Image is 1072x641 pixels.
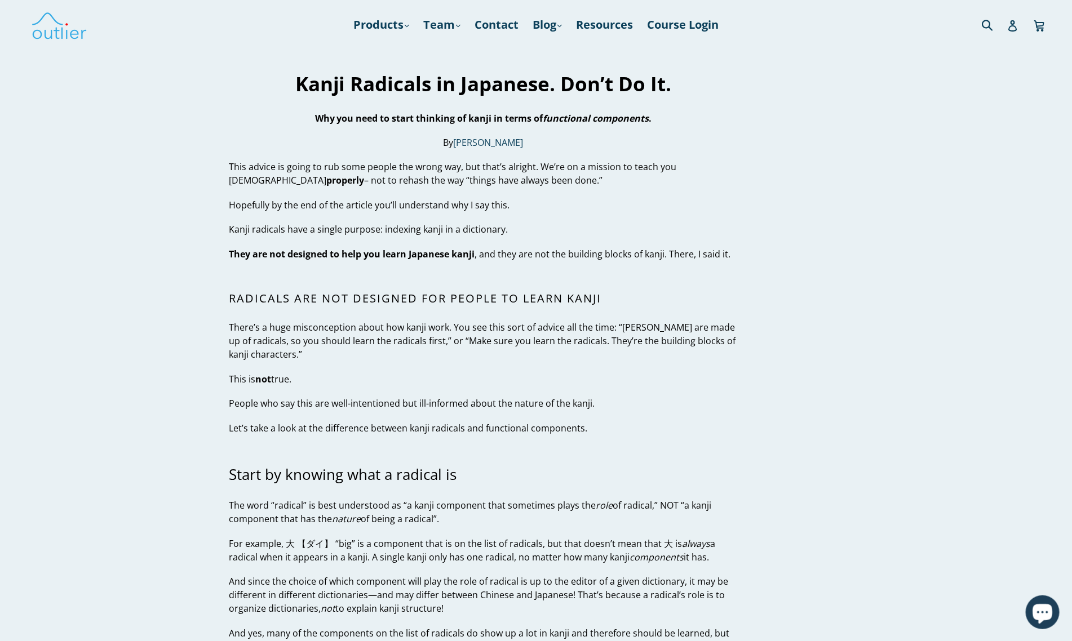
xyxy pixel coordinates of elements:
p: Let’s take a look at the difference between kanji radicals and functional components. [229,421,738,435]
p: By [229,136,738,149]
a: Resources [570,15,639,35]
a: Team [418,15,466,35]
p: This is true. [229,372,738,386]
inbox-online-store-chat: Shopify online store chat [1022,595,1063,632]
p: Kanji radicals have a single purpose: indexing kanji in a dictionary. [229,222,738,236]
a: Contact [469,15,524,35]
p: There’s a huge misconception about how kanji work. You see this sort of advice all the time: “[PE... [229,320,738,361]
p: For example, 大 【ダイ】 “big” is a component that is on the list of radicals, but that doesn’t mean t... [229,537,738,564]
strong: They are not designed to help you learn Japanese kanji [229,248,475,260]
a: [PERSON_NAME] [454,136,524,149]
h2: Radicals are not designed for people to learn kanji [229,292,738,305]
p: People who say this are well-intentioned but ill-informed about the nature of the kanji. [229,397,738,410]
a: Blog [527,15,568,35]
input: Search [979,13,1010,36]
strong: not [255,373,271,385]
em: nature [332,513,361,525]
p: Hopefully by the end of the article you’ll understand why I say this. [229,198,738,212]
em: components [630,551,684,563]
h3: Start by knowing what a radical is [229,466,738,483]
a: Course Login [641,15,724,35]
em: functional components [543,112,649,124]
strong: properly [326,174,364,186]
strong: Kanji Radicals in Japanese. Don’t Do It. [295,70,672,97]
em: always [682,537,710,550]
img: Outlier Linguistics [31,8,87,41]
em: not [321,602,335,615]
em: role [596,499,613,511]
p: This advice is going to rub some people the wrong way, but that’s alright. We’re on a mission to ... [229,160,738,187]
p: , and they are not the building blocks of kanji. There, I said it. [229,247,738,261]
strong: Why you need to start thinking of kanji in terms of . [315,112,652,124]
p: The word “radical” is best understood as “a kanji component that sometimes plays the of radical,”... [229,498,738,526]
p: And since the choice of which component will play the role of radical is up to the editor of a gi... [229,575,738,615]
a: Products [348,15,415,35]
